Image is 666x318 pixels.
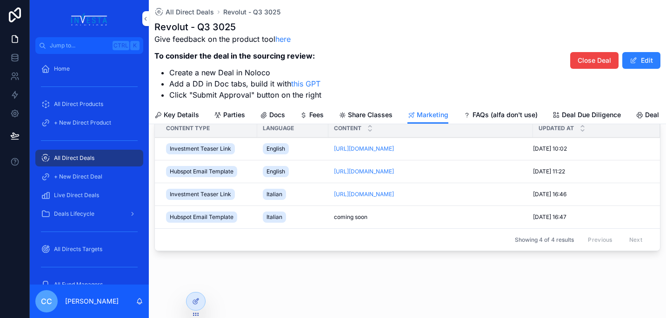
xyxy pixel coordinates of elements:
[35,241,143,258] a: All Directs Targets
[260,106,285,125] a: Docs
[154,106,199,125] a: Key Details
[30,54,149,285] div: scrollable content
[622,52,660,69] button: Edit
[170,213,233,221] span: Hubspot Email Template
[263,187,323,202] a: Italian
[35,205,143,222] a: Deals Lifecycle
[300,106,324,125] a: Fees
[223,110,245,119] span: Parties
[533,168,565,175] span: [DATE] 11:22
[533,213,649,221] a: [DATE] 16:47
[266,213,282,221] span: Italian
[533,191,566,198] span: [DATE] 16:46
[35,37,143,54] button: Jump to...CtrlK
[533,213,566,221] span: [DATE] 16:47
[154,7,214,17] a: All Direct Deals
[166,164,252,179] a: Hubspot Email Template
[334,168,394,175] a: [URL][DOMAIN_NAME]
[334,145,527,152] a: [URL][DOMAIN_NAME]
[334,125,361,132] span: Content
[54,65,70,73] span: Home
[533,191,649,198] a: [DATE] 16:46
[69,11,110,26] img: App logo
[515,236,574,244] span: Showing 4 of 4 results
[348,110,393,119] span: Share Classes
[266,168,285,175] span: English
[54,100,103,108] span: All Direct Products
[54,119,111,126] span: + New Direct Product
[263,125,294,132] span: Language
[533,145,649,152] a: [DATE] 10:02
[169,78,321,89] li: Add a DD in Doc tabs, build it with
[166,187,252,202] a: Investment Teaser Link
[35,96,143,113] a: All Direct Products
[50,42,109,49] span: Jump to...
[170,168,233,175] span: Hubspot Email Template
[291,79,320,88] a: this GPT
[166,7,214,17] span: All Direct Deals
[463,106,538,125] a: FAQs (alfa don't use)
[263,141,323,156] a: English
[54,245,102,253] span: All Directs Targets
[263,164,323,179] a: English
[170,191,231,198] span: Investment Teaser Link
[334,145,394,152] a: [URL][DOMAIN_NAME]
[533,145,567,152] span: [DATE] 10:02
[54,173,102,180] span: + New Direct Deal
[35,60,143,77] a: Home
[54,210,94,218] span: Deals Lifecycle
[166,210,252,225] a: Hubspot Email Template
[266,191,282,198] span: Italian
[41,296,52,307] span: CC
[35,168,143,185] a: + New Direct Deal
[35,276,143,293] a: All Fund Managers
[266,145,285,152] span: English
[334,191,527,198] a: [URL][DOMAIN_NAME]
[334,213,527,221] a: coming soon
[164,110,199,119] span: Key Details
[275,34,291,44] a: here
[263,210,323,225] a: Italian
[407,106,448,124] a: Marketing
[334,191,394,198] a: [URL][DOMAIN_NAME]
[54,281,103,288] span: All Fund Managers
[166,125,210,132] span: Content Type
[35,150,143,166] a: All Direct Deals
[309,110,324,119] span: Fees
[169,67,321,78] li: Create a new Deal in Noloco
[54,154,94,162] span: All Direct Deals
[35,114,143,131] a: + New Direct Product
[65,297,119,306] p: [PERSON_NAME]
[334,213,367,220] span: coming soon
[154,20,321,33] h1: Revolut - Q3 3025
[35,187,143,204] a: Live Direct Deals
[131,42,139,49] span: K
[214,106,245,125] a: Parties
[223,7,280,17] a: Revolut - Q3 3025
[539,125,574,132] span: Updated at
[339,106,393,125] a: Share Classes
[154,33,321,45] p: Give feedback on the product tool
[570,52,619,69] button: Close Deal
[578,56,611,65] span: Close Deal
[170,145,231,152] span: Investment Teaser Link
[269,110,285,119] span: Docs
[169,89,321,100] li: Click "Submit Approval" button on the right
[154,51,315,60] strong: To consider the deal in the sourcing review:
[417,110,448,119] span: Marketing
[533,168,649,175] a: [DATE] 11:22
[113,41,129,50] span: Ctrl
[473,110,538,119] span: FAQs (alfa don't use)
[166,141,252,156] a: Investment Teaser Link
[54,192,99,199] span: Live Direct Deals
[562,110,621,119] span: Deal Due Diligence
[553,106,621,125] a: Deal Due Diligence
[334,168,527,175] a: [URL][DOMAIN_NAME]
